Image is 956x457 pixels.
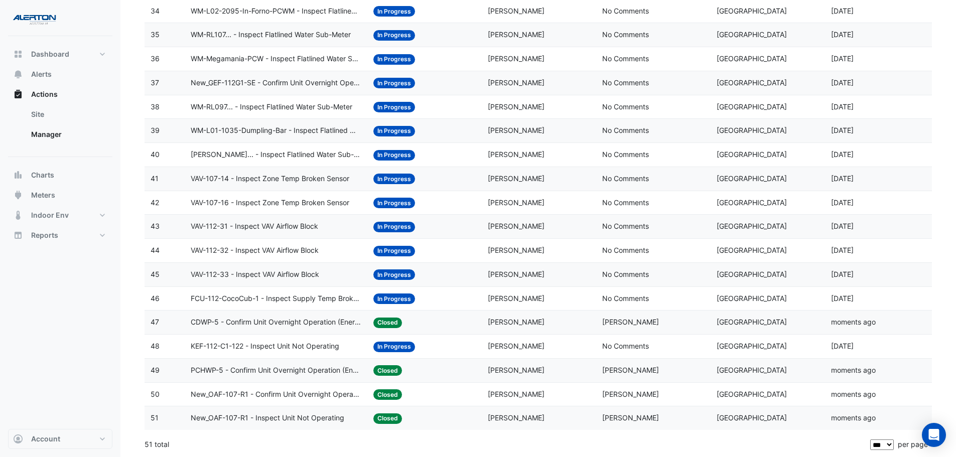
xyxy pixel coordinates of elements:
a: Manager [23,124,112,144]
span: KEF-112-C1-122 - Inspect Unit Not Operating [191,341,339,352]
span: 49 [151,366,160,374]
span: 50 [151,390,160,398]
span: 36 [151,54,160,63]
span: 2025-09-05T13:33:03.137 [831,126,854,134]
span: [GEOGRAPHIC_DATA] [717,390,787,398]
span: Closed [373,365,402,376]
span: [PERSON_NAME] [488,270,544,278]
span: [PERSON_NAME] [488,126,544,134]
app-icon: Meters [13,190,23,200]
span: 35 [151,30,160,39]
span: Indoor Env [31,210,69,220]
span: [PERSON_NAME] [602,390,659,398]
span: 2025-09-05T13:32:01.766 [831,270,854,278]
span: [PERSON_NAME] [488,174,544,183]
span: [GEOGRAPHIC_DATA] [717,78,787,87]
span: No Comments [602,102,649,111]
img: Company Logo [12,8,57,28]
span: [GEOGRAPHIC_DATA] [717,102,787,111]
span: VAV-112-31 - Inspect VAV Airflow Block [191,221,318,232]
span: 2025-09-15T09:53:26.390 [831,390,876,398]
span: [GEOGRAPHIC_DATA] [717,342,787,350]
span: PCHWP-5 - Confirm Unit Overnight Operation (Energy Waste) [191,365,362,376]
span: No Comments [602,54,649,63]
span: [GEOGRAPHIC_DATA] [717,174,787,183]
span: [PERSON_NAME] [488,30,544,39]
div: 51 total [145,432,868,457]
span: [GEOGRAPHIC_DATA] [717,413,787,422]
span: 2025-09-05T13:32:32.020 [831,174,854,183]
span: 2025-09-05T13:32:10.740 [831,222,854,230]
span: No Comments [602,270,649,278]
span: [GEOGRAPHIC_DATA] [717,246,787,254]
span: No Comments [602,174,649,183]
span: 37 [151,78,159,87]
span: [PERSON_NAME] [488,78,544,87]
app-icon: Actions [13,89,23,99]
span: In Progress [373,30,415,41]
span: 48 [151,342,160,350]
span: 2025-09-05T13:32:42.277 [831,150,854,159]
span: Charts [31,170,54,180]
span: 47 [151,318,159,326]
span: No Comments [602,30,649,39]
a: Site [23,104,112,124]
span: No Comments [602,78,649,87]
span: 2025-09-15T09:56:39.516 [831,366,876,374]
span: 34 [151,7,160,15]
span: [GEOGRAPHIC_DATA] [717,198,787,207]
span: WM-L01-1035-Dumpling-Bar - Inspect Flatlined Water Sub-Meter [191,125,362,136]
span: 2025-09-05T13:32:25.839 [831,198,854,207]
span: 2025-09-05T13:32:06.069 [831,246,854,254]
span: WM-Megamania-PCW - Inspect Flatlined Water Sub-Meter [191,53,362,65]
span: 46 [151,294,160,302]
span: In Progress [373,150,415,161]
span: In Progress [373,222,415,232]
span: [PERSON_NAME] [488,413,544,422]
span: [GEOGRAPHIC_DATA] [717,126,787,134]
span: [PERSON_NAME] [488,102,544,111]
span: 2025-09-05T13:33:07.508 [831,102,854,111]
span: In Progress [373,174,415,184]
span: 38 [151,102,160,111]
span: [GEOGRAPHIC_DATA] [717,222,787,230]
span: 40 [151,150,160,159]
span: No Comments [602,198,649,207]
span: Closed [373,318,402,328]
span: [GEOGRAPHIC_DATA] [717,294,787,302]
span: Reports [31,230,58,240]
span: [GEOGRAPHIC_DATA] [717,366,787,374]
span: [PERSON_NAME] [602,413,659,422]
span: In Progress [373,246,415,256]
app-icon: Charts [13,170,23,180]
div: Open Intercom Messenger [922,423,946,447]
span: In Progress [373,342,415,352]
span: CDWP-5 - Confirm Unit Overnight Operation (Energy Waste) [191,317,362,328]
span: 2025-09-05T13:33:42.791 [831,7,854,15]
span: [PERSON_NAME] [488,246,544,254]
span: 45 [151,270,160,278]
span: No Comments [602,150,649,159]
app-icon: Indoor Env [13,210,23,220]
span: [GEOGRAPHIC_DATA] [717,30,787,39]
span: [PERSON_NAME] [602,366,659,374]
span: WM-L02-2095-In-Forno-PCWM - Inspect Flatlined Water Sub-Meter [191,6,362,17]
button: Indoor Env [8,205,112,225]
span: No Comments [602,246,649,254]
span: [PERSON_NAME] [488,7,544,15]
button: Reports [8,225,112,245]
span: [PERSON_NAME] [488,294,544,302]
span: VAV-107-14 - Inspect Zone Temp Broken Sensor [191,173,349,185]
span: [GEOGRAPHIC_DATA] [717,150,787,159]
span: Account [31,434,60,444]
span: In Progress [373,126,415,136]
div: Actions [8,104,112,148]
span: No Comments [602,126,649,134]
span: Closed [373,389,402,400]
span: Dashboard [31,49,69,59]
span: [GEOGRAPHIC_DATA] [717,270,787,278]
span: No Comments [602,7,649,15]
span: [PERSON_NAME]... - Inspect Flatlined Water Sub-Meter [191,149,362,161]
span: [PERSON_NAME] [488,366,544,374]
span: Meters [31,190,55,200]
